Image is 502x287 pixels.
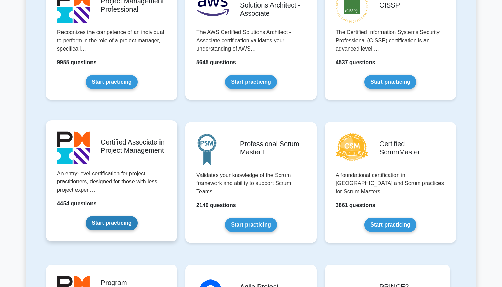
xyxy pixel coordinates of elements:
[86,216,137,230] a: Start practicing
[364,75,416,89] a: Start practicing
[225,75,277,89] a: Start practicing
[225,218,277,232] a: Start practicing
[364,218,416,232] a: Start practicing
[86,75,137,89] a: Start practicing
